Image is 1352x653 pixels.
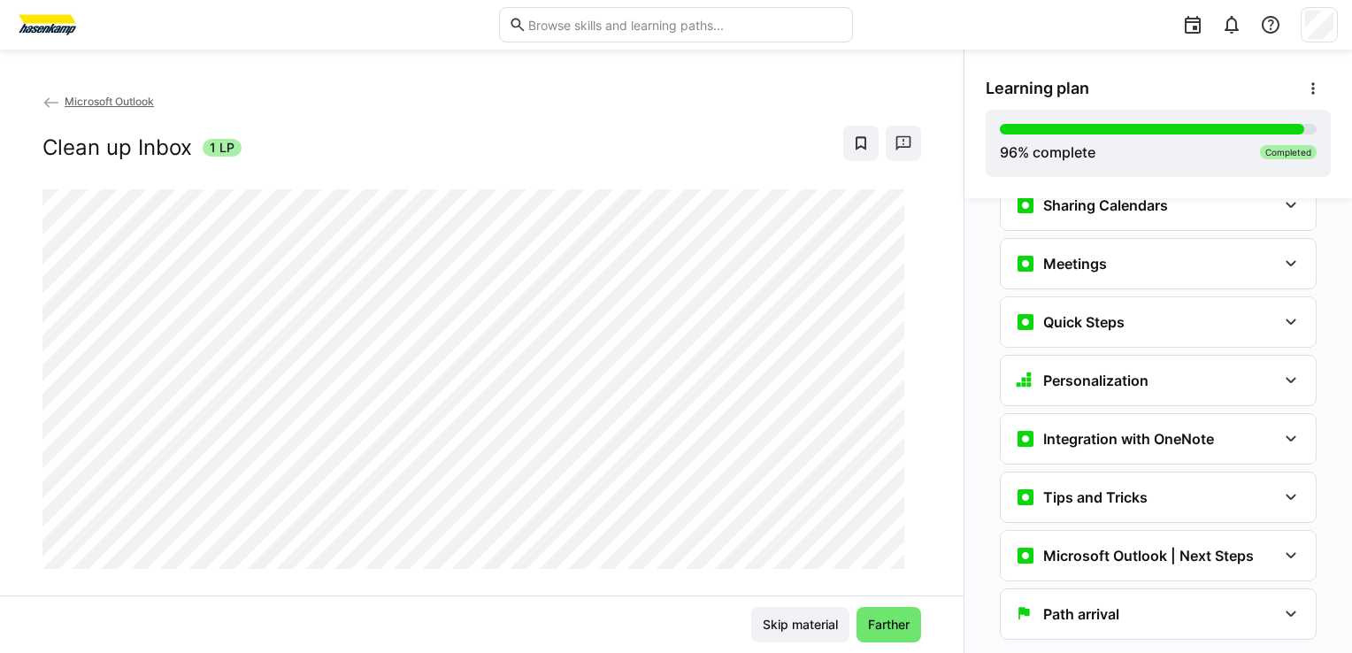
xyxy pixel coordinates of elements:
[760,616,841,634] span: Skip material
[65,95,154,108] span: Microsoft Outlook
[1043,196,1168,214] h3: Sharing Calendars
[1000,142,1095,163] div: % complete
[751,607,849,642] button: Skip material
[1043,255,1107,273] h3: Meetings
[526,17,843,33] input: Browse skills and learning paths...
[42,95,154,108] a: Microsoft Outlook
[1000,143,1018,161] span: 96
[1043,313,1125,331] h3: Quick Steps
[1043,372,1148,389] h3: Personalization
[1043,605,1119,623] h3: Path arrival
[1043,430,1214,448] h3: Integration with OneNote
[1260,145,1317,159] div: Completed
[210,139,234,157] span: 1 LP
[42,134,192,161] h2: Clean up Inbox
[1043,547,1254,565] h3: Microsoft Outlook | Next Steps
[986,79,1089,98] span: Learning plan
[857,607,921,642] button: Farther
[865,616,912,634] span: Farther
[1043,488,1148,506] h3: Tips and Tricks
